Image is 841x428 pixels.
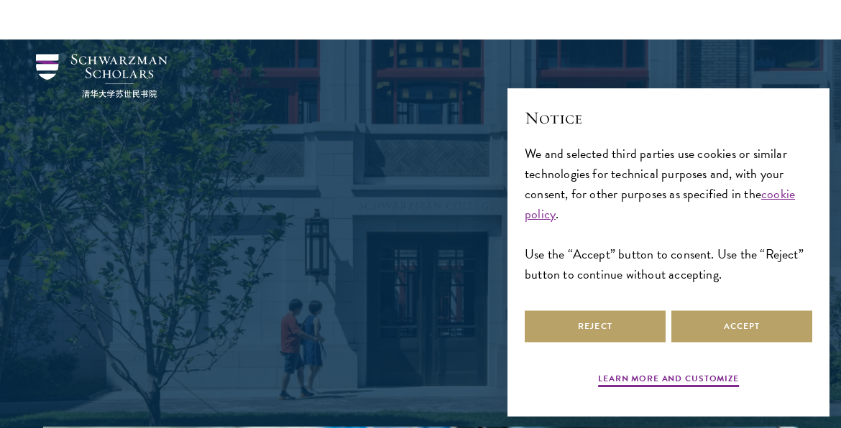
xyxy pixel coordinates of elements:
[525,144,812,285] div: We and selected third parties use cookies or similar technologies for technical purposes and, wit...
[36,54,167,98] img: Schwarzman Scholars
[671,310,812,343] button: Accept
[525,184,795,223] a: cookie policy
[525,310,666,343] button: Reject
[525,106,812,130] h2: Notice
[598,372,739,389] button: Learn more and customize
